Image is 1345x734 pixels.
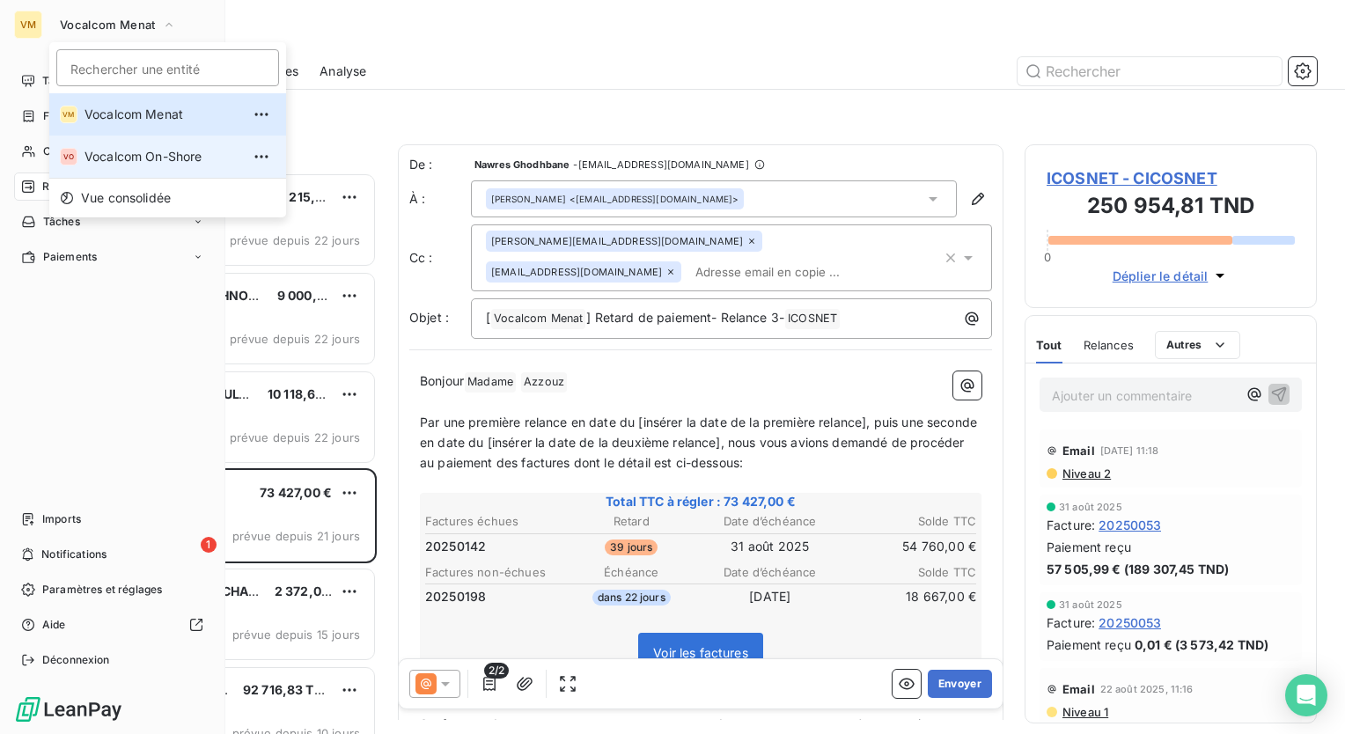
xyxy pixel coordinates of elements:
span: Email [1062,444,1095,458]
span: Par une première relance en date du [insérer la date de la première relance], puis une seconde en... [420,415,981,470]
span: prévue depuis 21 jours [232,529,360,543]
th: Factures échues [424,512,562,531]
img: Logo LeanPay [14,695,123,723]
button: Envoyer [928,670,992,698]
span: ] Retard de paiement- Relance 3- [586,310,784,325]
span: prévue depuis 22 jours [230,332,360,346]
span: De : [409,156,471,173]
span: 31 août 2025 [1059,502,1122,512]
span: Vocalcom Menat [60,18,155,32]
span: 2 372,00 € [275,584,342,598]
span: prévue depuis 22 jours [230,233,360,247]
span: 20250053 [1099,613,1161,632]
td: [DATE] [702,587,839,606]
span: Tout [1036,338,1062,352]
span: Vocalcom Menat [85,106,240,123]
span: Tableau de bord [42,73,124,89]
span: Déconnexion [42,652,110,668]
span: 30 215,36 € [270,189,343,204]
label: À : [409,190,471,208]
span: ICOSNET - CICOSNET [1047,166,1295,190]
span: ICOSNET [785,309,840,329]
span: Paiements [43,249,97,265]
div: grid [85,172,377,734]
th: Échéance [563,563,701,582]
th: Solde TTC [841,512,978,531]
span: Aide [42,617,66,633]
span: Total TTC à régler : 73 427,00 € [423,493,979,510]
span: Analyse [320,62,366,80]
span: Facture : [1047,613,1095,632]
span: Paramètres et réglages [42,582,162,598]
span: [ [486,310,490,325]
span: [PERSON_NAME] [491,193,566,205]
span: 22 août 2025, 11:16 [1100,684,1194,694]
span: Madame [465,372,516,393]
span: 73 427,00 € [260,485,332,500]
span: - [EMAIL_ADDRESS][DOMAIN_NAME] [573,159,748,170]
span: prévue depuis 15 jours [232,628,360,642]
span: dans 22 jours [592,590,671,606]
input: Rechercher [1018,57,1282,85]
span: Email [1062,682,1095,696]
span: [DATE] 11:18 [1100,445,1159,456]
button: Déplier le détail [1107,266,1235,286]
span: Vue consolidée [81,189,171,207]
span: Niveau 2 [1061,466,1111,481]
span: Objet : [409,310,449,325]
span: 9 000,00 € [277,288,345,303]
span: Bonjour [420,373,464,388]
div: VO [60,148,77,165]
th: Date d’échéance [702,512,839,531]
span: Vocalcom On-Shore [85,148,240,165]
span: Voir les factures [653,645,748,660]
span: 92 716,83 TND [243,682,333,697]
span: 39 jours [605,539,658,555]
td: 20250198 [424,587,562,606]
span: Facture : [1047,516,1095,534]
td: 31 août 2025 [702,537,839,556]
span: Vocalcom Menat [491,309,585,329]
span: Azzouz [521,372,567,393]
span: 31 août 2025 [1059,599,1122,610]
span: [PERSON_NAME][EMAIL_ADDRESS][DOMAIN_NAME] [491,236,743,246]
span: 0,01 € (3 573,42 TND) [1135,635,1268,654]
input: Adresse email en copie ... [688,259,892,285]
a: Aide [14,611,210,639]
th: Factures non-échues [424,563,562,582]
span: Tâches [43,214,80,230]
div: <[EMAIL_ADDRESS][DOMAIN_NAME]> [491,193,739,205]
span: Déplier le détail [1113,267,1209,285]
span: prévue depuis 22 jours [230,430,360,444]
span: Paiement reçu [1047,538,1131,556]
span: Niveau 1 [1061,705,1108,719]
th: Solde TTC [841,563,978,582]
button: Autres [1155,331,1240,359]
h3: 250 954,81 TND [1047,190,1295,225]
input: placeholder [56,49,279,86]
span: Imports [42,511,81,527]
th: Retard [563,512,701,531]
div: Open Intercom Messenger [1285,674,1327,716]
span: 20250142 [425,538,486,555]
th: Date d’échéance [702,563,839,582]
div: VM [60,106,77,123]
span: Relances [1084,338,1134,352]
span: Notifications [41,547,107,562]
span: 0 [1044,250,1051,264]
span: 2/2 [484,663,509,679]
span: [EMAIL_ADDRESS][DOMAIN_NAME] [491,267,662,277]
span: Factures [43,108,88,124]
div: VM [14,11,42,39]
td: 54 760,00 € [841,537,978,556]
label: Cc : [409,249,471,267]
td: 18 667,00 € [841,587,978,606]
span: 1 [201,537,217,553]
span: Paiement reçu [1047,635,1131,654]
span: Clients [43,143,78,159]
span: 10 118,64 TND [268,386,353,401]
span: Nawres Ghodhbane [474,159,570,170]
span: 20250053 [1099,516,1161,534]
span: Relances [42,179,89,195]
span: 57 505,99 € (189 307,45 TND) [1047,560,1229,578]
